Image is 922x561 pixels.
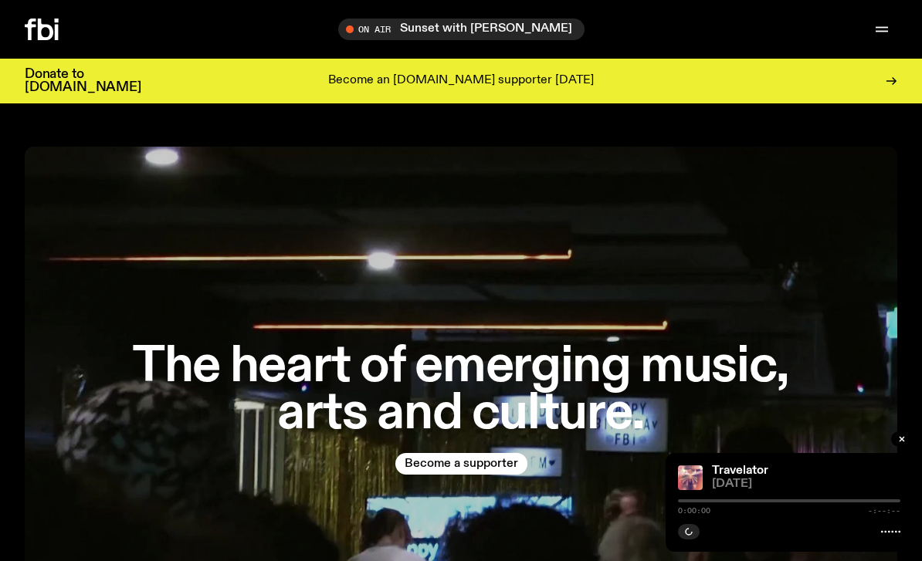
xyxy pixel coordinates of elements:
p: Become an [DOMAIN_NAME] supporter [DATE] [328,74,594,88]
img: An underground escalator with colourful artwork of people and gardens (left of screen) [678,465,703,490]
button: On AirSunset with [PERSON_NAME] [338,19,585,40]
button: Become a supporter [395,453,527,475]
span: -:--:-- [868,507,900,515]
h1: The heart of emerging music, arts and culture. [115,343,807,438]
h3: Donate to [DOMAIN_NAME] [25,68,141,94]
span: [DATE] [712,478,900,490]
span: 0:00:00 [678,507,710,515]
a: Travelator [712,465,768,477]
